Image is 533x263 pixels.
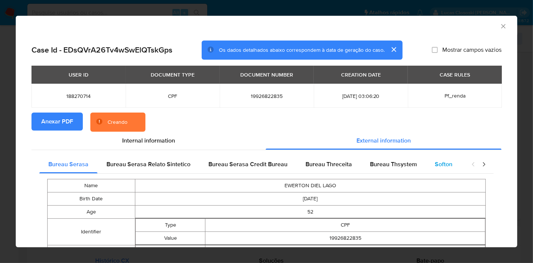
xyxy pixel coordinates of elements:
td: NIS [205,245,485,258]
div: Detailed info [31,132,502,150]
span: External information [356,136,411,145]
td: EWERTON DIEL LAGO [135,179,485,192]
div: Detailed external info [39,155,464,173]
span: Mostrar campos vazios [442,46,502,54]
td: Value [135,232,205,245]
td: 52 [135,206,485,219]
div: DOCUMENT TYPE [146,68,199,81]
div: USER ID [64,68,93,81]
td: Age [48,206,135,219]
span: 19926822835 [229,93,305,99]
span: Internal information [122,136,175,145]
td: Identifier [48,219,135,245]
span: Bureau Serasa Credit Bureau [208,160,287,168]
span: Softon [435,160,452,168]
div: Creando [108,119,127,126]
span: Bureau Thsystem [370,160,417,168]
td: Name [48,179,135,192]
span: Pf_renda [445,92,466,99]
button: cerrar [385,41,403,59]
span: 188270714 [40,93,117,99]
span: Anexar PDF [41,113,73,130]
h2: Case Id - EDsQVrA26Tv4wSwElQTskGps [31,45,172,55]
td: [DATE] [135,192,485,206]
input: Mostrar campos vazios [432,47,438,53]
span: Bureau Threceita [305,160,352,168]
td: CPF [205,219,485,232]
div: closure-recommendation-modal [16,16,517,247]
button: Anexar PDF [31,113,83,131]
div: CASE RULES [435,68,475,81]
td: Type [135,219,205,232]
span: CPF [135,93,211,99]
span: [DATE] 03:06:20 [323,93,399,99]
td: Birth Date [48,192,135,206]
td: Type [135,245,205,258]
span: Bureau Serasa Relato Sintetico [106,160,190,168]
button: Fechar a janela [500,23,506,29]
td: 19926822835 [205,232,485,245]
div: CREATION DATE [337,68,385,81]
span: Os dados detalhados abaixo correspondem à data de geração do caso. [219,46,385,54]
div: DOCUMENT NUMBER [236,68,298,81]
span: Bureau Serasa [48,160,88,168]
